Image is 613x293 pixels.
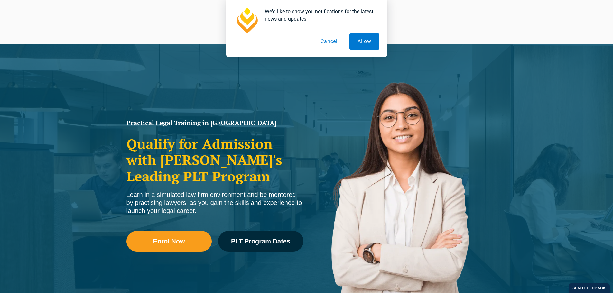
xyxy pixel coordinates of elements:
a: PLT Program Dates [218,231,303,252]
button: Allow [349,33,379,50]
h1: Practical Legal Training in [GEOGRAPHIC_DATA] [126,120,303,126]
img: notification icon [234,8,260,33]
div: Learn in a simulated law firm environment and be mentored by practising lawyers, as you gain the ... [126,191,303,215]
div: We'd like to show you notifications for the latest news and updates. [260,8,379,23]
a: Enrol Now [126,231,212,252]
h2: Qualify for Admission with [PERSON_NAME]'s Leading PLT Program [126,136,303,184]
span: PLT Program Dates [231,238,290,244]
span: Enrol Now [153,238,185,244]
button: Cancel [312,33,346,50]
